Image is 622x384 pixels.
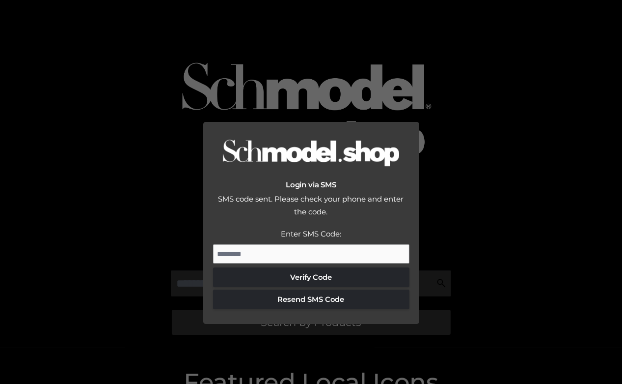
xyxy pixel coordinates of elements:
[213,267,409,287] button: Verify Code
[213,180,409,189] h2: Login via SMS
[213,193,409,228] div: SMS code sent. Please check your phone and enter the code.
[223,139,400,168] img: Logo
[213,290,409,309] button: Resend SMS Code
[281,229,341,238] label: Enter SMS Code:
